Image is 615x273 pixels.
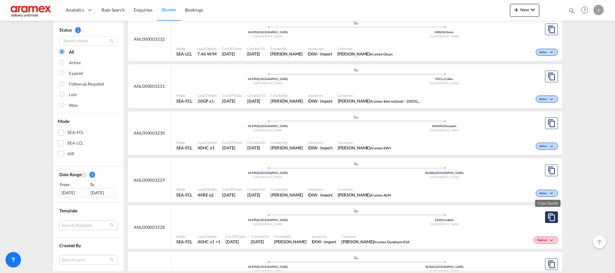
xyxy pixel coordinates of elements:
[270,51,303,57] span: Janice Camporaso
[102,7,125,13] span: Rate Search
[338,93,422,98] span: Customer
[338,187,391,192] span: Customer
[258,124,259,128] span: |
[341,234,410,239] span: Customer
[253,35,282,38] span: [GEOGRAPHIC_DATA]
[549,192,556,195] md-icon: icon-chevron-down
[59,172,82,177] span: Date Range
[545,117,558,129] button: Copy Quote
[134,130,165,136] span: ANL000003230
[536,190,558,197] div: Change Status Here
[258,171,259,175] span: |
[308,51,317,57] div: EXW
[253,175,282,179] span: [GEOGRAPHIC_DATA]
[568,7,575,17] div: icon-magnify
[10,3,53,17] img: dca169e0c7e311edbe1137055cab269e.png
[321,239,336,245] div: - import
[258,77,259,81] span: |
[545,258,558,270] button: Copy Quote
[435,218,454,222] span: SAJED Jeddah
[198,93,217,98] span: Load Details
[253,128,282,132] span: [GEOGRAPHIC_DATA]
[176,145,192,151] span: SEA-FCL
[198,187,217,192] span: Load Details
[69,92,77,98] div: Lost
[128,17,562,61] div: ANL000003232 assets/icons/custom/ship-fill.svgassets/icons/custom/roll-o-plane.svgOriginRotterdam...
[548,119,555,127] md-icon: assets/icons/custom/copyQuote.svg
[337,51,393,57] span: Dhananjay Surve Aramex Oman
[248,265,288,268] span: NLRTM [GEOGRAPHIC_DATA]
[89,172,95,178] span: 1
[270,145,303,151] span: Janice Camporaso
[59,27,72,33] span: Status
[59,181,88,188] div: From
[222,187,242,192] span: Cut Off Date
[222,192,242,198] span: 6 Oct 2025
[128,205,562,249] div: ANL000003228 assets/icons/custom/ship-fill.svgassets/icons/custom/roll-o-plane.svgOriginRotterdam...
[341,239,410,245] span: Hussain Suhail Aramex Dammam KSA
[370,98,478,104] span: Aramex International – [GEOGRAPHIC_DATA], [GEOGRAPHIC_DATA]
[536,143,558,150] div: Change Status Here
[548,167,555,174] md-icon: assets/icons/custom/copyQuote.svg
[75,27,81,33] span: 1
[545,24,558,35] button: Copy Quote
[59,181,117,197] span: From To [DATE][DATE]
[58,140,119,147] md-checkbox: SEA-LCL
[270,98,303,104] span: Janice Camporaso
[274,239,307,245] span: Janice Camporaso
[374,240,409,244] span: Aramex Dammam KSA
[593,236,606,248] button: Go to Top
[247,98,265,104] span: 7 Oct 2025
[352,162,360,165] md-icon: assets/icons/custom/ship-fill.svg
[579,5,593,16] div: Help
[308,145,318,151] div: EXW
[539,191,549,196] span: Active
[198,192,217,198] span: 40RE x 2
[308,187,333,192] span: Incoterms
[308,98,333,104] div: EXW import
[134,83,165,89] span: ANL000003231
[161,7,176,12] span: Quotes
[253,269,282,273] span: [GEOGRAPHIC_DATA]
[308,51,332,57] div: EXW import
[529,6,537,14] md-icon: icon-chevron-down
[352,115,360,118] md-icon: assets/icons/custom/ship-fill.svg
[128,158,562,202] div: ANL000003229 assets/icons/custom/ship-fill.svgassets/icons/custom/roll-o-plane.svgOriginRotterdam...
[308,145,333,151] div: EXW import
[425,265,464,268] span: AEJEA [GEOGRAPHIC_DATA]
[258,218,259,222] span: |
[308,93,333,98] span: Incoterms
[435,77,453,81] span: PECLL Callao
[226,234,246,239] span: Cut Off Date
[247,46,265,51] span: Created On
[251,239,269,245] span: 6 Oct 2025
[247,140,265,145] span: Created On
[69,49,74,56] div: All
[545,165,558,176] button: Copy Quote
[134,224,165,230] span: ANL000003228
[539,144,549,149] span: Active
[198,145,217,151] span: 40HC x 1
[67,151,74,157] div: AIR
[176,187,192,192] span: Mode
[338,192,391,198] span: Suhail Muhammad Aramex AUH
[593,5,604,15] div: J
[539,97,549,102] span: Active
[510,4,539,17] button: icon-plus 400-fgNewicon-chevron-down
[545,71,558,82] button: Copy Quote
[222,145,242,151] span: 6 Oct 2025
[67,140,83,147] div: SEA-LCL
[444,218,444,222] span: |
[253,81,282,85] span: [GEOGRAPHIC_DATA]
[370,52,393,56] span: Aramex Oman
[270,140,303,145] span: Created By
[89,181,118,188] div: To
[176,239,192,245] span: SEA-FCL
[430,81,459,85] span: [GEOGRAPHIC_DATA]
[352,68,360,71] md-icon: assets/icons/custom/ship-fill.svg
[534,237,558,244] div: Change Status Here
[134,177,165,183] span: ANL000003229
[596,238,603,246] md-icon: icon-arrow-up
[568,7,575,14] md-icon: icon-magnify
[308,192,333,198] div: EXW import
